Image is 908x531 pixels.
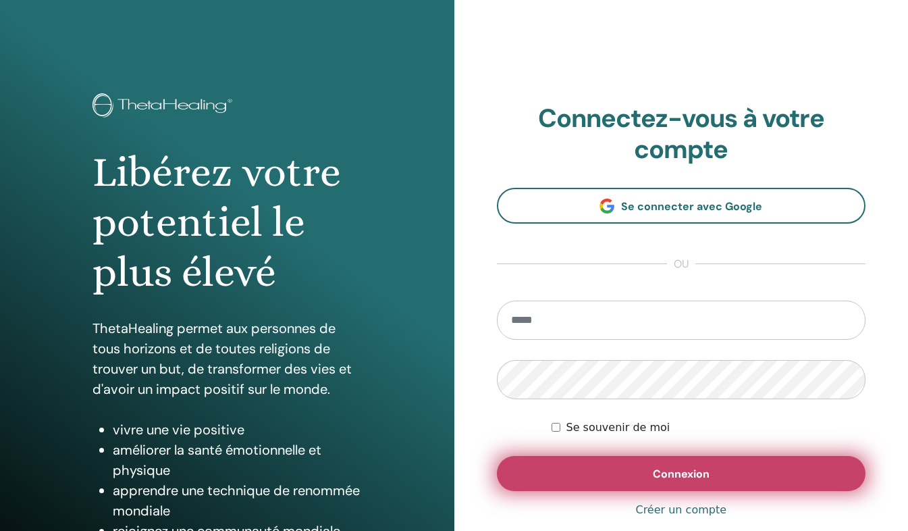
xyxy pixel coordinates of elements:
li: améliorer la santé émotionnelle et physique [113,440,361,480]
label: Se souvenir de moi [566,420,670,436]
li: vivre une vie positive [113,420,361,440]
div: Keep me authenticated indefinitely or until I manually logout [552,420,865,436]
button: Connexion [497,456,866,491]
a: Créer un compte [635,502,726,518]
h2: Connectez-vous à votre compte [497,103,866,165]
p: ThetaHealing permet aux personnes de tous horizons et de toutes religions de trouver un but, de t... [92,318,361,399]
span: Connexion [653,467,710,481]
li: apprendre une technique de renommée mondiale [113,480,361,521]
span: ou [667,256,695,272]
h1: Libérez votre potentiel le plus élevé [92,147,361,298]
span: Se connecter avec Google [621,199,762,213]
a: Se connecter avec Google [497,188,866,224]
